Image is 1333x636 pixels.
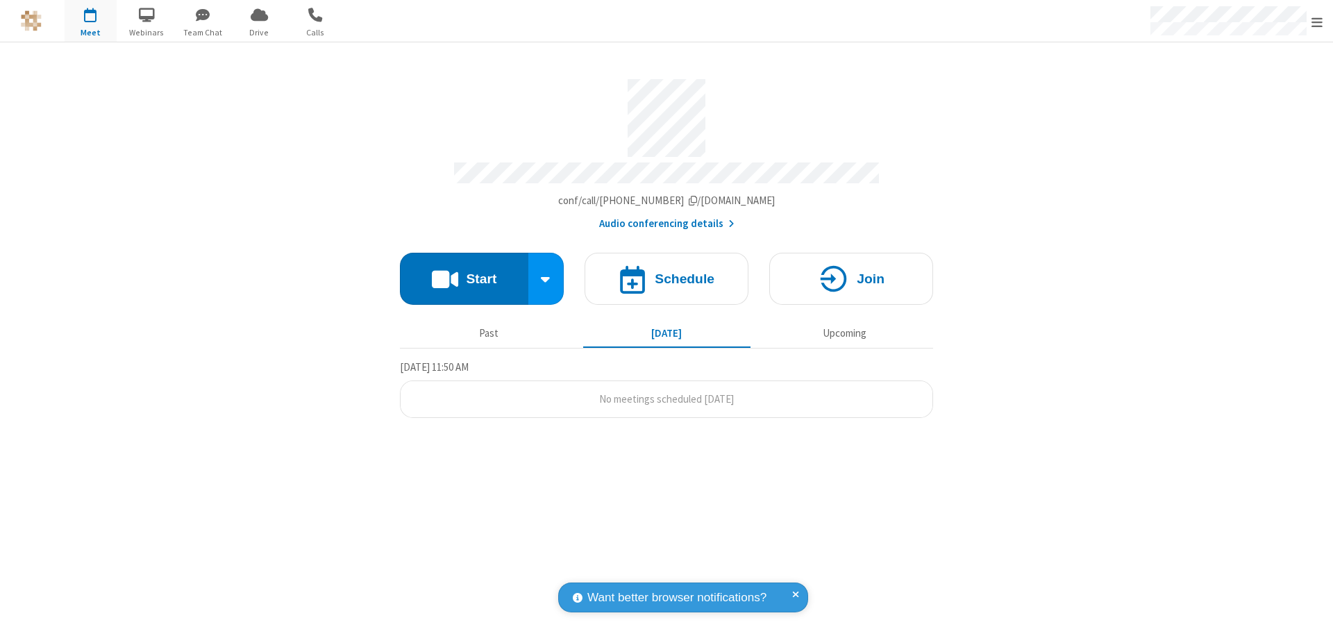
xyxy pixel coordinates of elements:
[528,253,564,305] div: Start conference options
[558,194,776,207] span: Copy my meeting room link
[585,253,748,305] button: Schedule
[1298,600,1323,626] iframe: Chat
[177,26,229,39] span: Team Chat
[466,272,496,285] h4: Start
[769,253,933,305] button: Join
[400,359,933,419] section: Today's Meetings
[233,26,285,39] span: Drive
[400,69,933,232] section: Account details
[599,216,735,232] button: Audio conferencing details
[655,272,714,285] h4: Schedule
[65,26,117,39] span: Meet
[21,10,42,31] img: QA Selenium DO NOT DELETE OR CHANGE
[400,253,528,305] button: Start
[290,26,342,39] span: Calls
[121,26,173,39] span: Webinars
[599,392,734,405] span: No meetings scheduled [DATE]
[400,360,469,374] span: [DATE] 11:50 AM
[558,193,776,209] button: Copy my meeting room linkCopy my meeting room link
[761,320,928,346] button: Upcoming
[405,320,573,346] button: Past
[857,272,885,285] h4: Join
[583,320,751,346] button: [DATE]
[587,589,766,607] span: Want better browser notifications?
